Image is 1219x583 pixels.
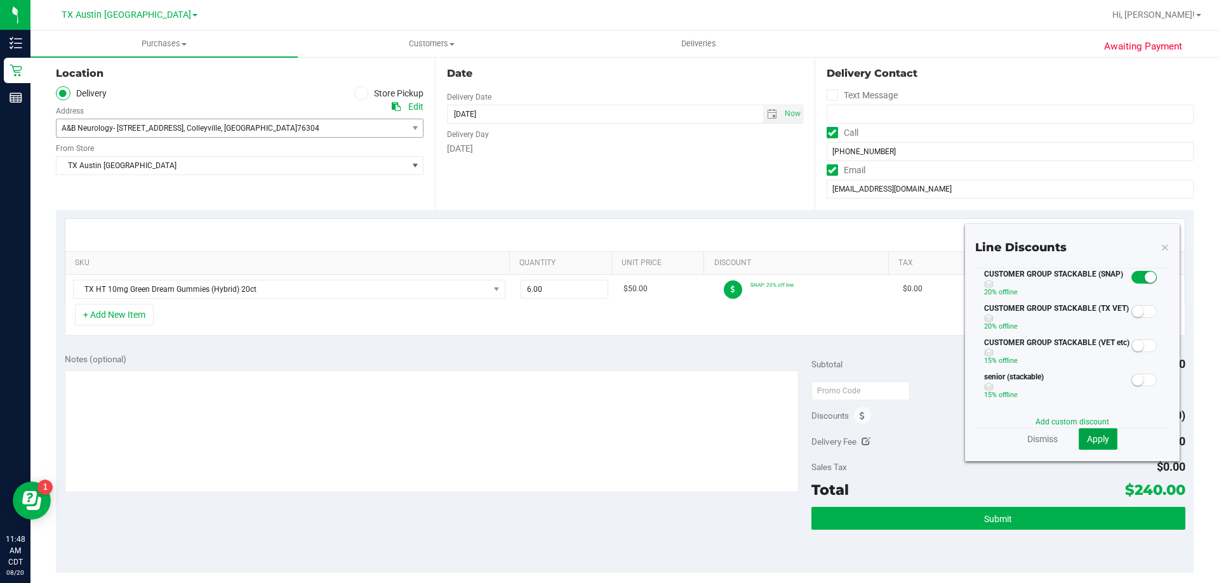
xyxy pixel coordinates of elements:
[862,437,870,446] i: Edit Delivery Fee
[984,357,997,365] span: 15%
[10,37,22,49] inline-svg: Inventory
[984,514,1012,524] span: Submit
[664,38,733,49] span: Deliveries
[521,280,608,298] input: 6.00
[408,100,423,114] div: Edit
[975,337,1129,371] div: CUSTOMER GROUP STACKABLE (VET etc)
[827,105,1194,124] input: Format: (999) 999-9999
[827,161,865,180] label: Email
[975,303,1129,337] div: CUSTOMER GROUP STACKABLE (TX VET)
[984,322,997,331] span: 20%
[984,287,1130,298] p: off
[10,64,22,77] inline-svg: Retail
[1104,39,1182,54] span: Awaiting Payment
[623,283,648,295] span: $50.00
[297,124,319,133] span: 76304
[811,436,856,447] span: Delivery Fee
[1112,10,1195,20] span: Hi, [PERSON_NAME]!
[984,288,997,296] span: 20%
[565,30,832,57] a: Deliveries
[750,282,794,288] span: SNAP: 20% off line
[392,100,401,114] div: Copy address to clipboard
[1008,391,1018,399] span: line
[30,30,298,57] a: Purchases
[811,507,1185,530] button: Submit
[56,105,84,117] label: Address
[782,105,803,123] span: Set Current date
[782,105,803,123] span: select
[447,129,489,140] label: Delivery Day
[714,258,884,268] a: Discount
[407,157,423,174] span: select
[1027,433,1058,445] a: Dismiss
[1008,322,1018,331] span: line
[763,105,782,123] span: select
[183,124,221,133] span: , Colleyville
[811,381,910,400] input: Promo Code
[407,119,423,137] span: select
[62,124,183,133] span: A&B Neurology- [STREET_ADDRESS]
[37,480,53,495] iframe: Resource center unread badge
[984,348,1130,357] span: Discount can be combined with other discounts
[447,91,491,103] label: Delivery Date
[811,359,843,369] span: Subtotal
[10,91,22,104] inline-svg: Reports
[984,391,997,399] span: 15%
[984,314,1130,323] span: Discount can be combined with other discounts
[6,568,25,577] p: 08/20
[984,280,1130,289] span: Discount can be combined with other discounts
[73,280,505,299] span: NO DATA FOUND
[827,86,898,105] label: Text Message
[984,355,1130,367] p: off
[74,280,489,298] span: TX HT 10mg Green Dream Gummies (Hybrid) 20ct
[56,86,107,101] label: Delivery
[75,258,505,268] a: SKU
[1008,357,1018,365] span: line
[898,258,976,268] a: Tax
[811,404,849,427] span: Discounts
[65,354,126,364] span: Notes (optional)
[1087,434,1109,444] span: Apply
[221,124,297,133] span: , [GEOGRAPHIC_DATA]
[447,66,803,81] div: Date
[903,283,923,295] span: $0.00
[56,66,423,81] div: Location
[975,240,1067,254] span: Line Discounts
[811,462,847,472] span: Sales Tax
[298,30,565,57] a: Customers
[975,268,1129,303] div: CUSTOMER GROUP STACKABLE (SNAP)
[827,66,1194,81] div: Delivery Contact
[30,38,298,49] span: Purchases
[827,124,858,142] label: Call
[984,321,1130,332] p: off
[1157,460,1185,473] span: $0.00
[1079,428,1117,450] button: Apply
[1125,481,1185,499] span: $240.00
[75,304,154,325] button: + Add New Item
[1008,288,1018,296] span: line
[298,38,564,49] span: Customers
[13,481,51,520] iframe: Resource center
[622,258,699,268] a: Unit Price
[519,258,607,268] a: Quantity
[354,86,424,101] label: Store Pickup
[1036,417,1109,426] a: Add custom discount
[811,481,849,499] span: Total
[984,383,1130,391] span: Discount can be combined with other discounts
[447,142,803,155] div: [DATE]
[57,157,407,174] span: TX Austin [GEOGRAPHIC_DATA]
[6,534,25,568] p: 11:48 AM CDT
[827,142,1194,161] input: Format: (999) 999-9999
[984,390,1130,401] p: off
[975,371,1129,405] div: senior (stackable)
[56,143,94,154] label: From Store
[62,10,191,20] span: TX Austin [GEOGRAPHIC_DATA]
